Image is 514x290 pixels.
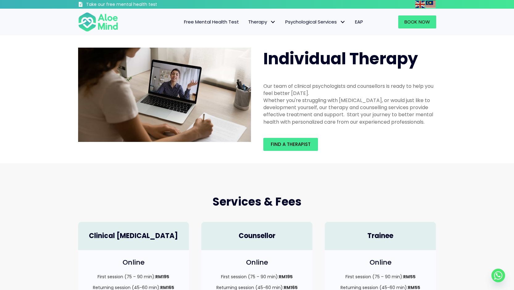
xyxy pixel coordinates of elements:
h4: Clinical [MEDICAL_DATA] [84,231,183,241]
span: Therapy: submenu [269,18,278,27]
a: Find a therapist [263,138,318,151]
img: en [415,1,425,8]
a: EAP [350,15,368,28]
h3: Take our free mental health test [86,2,190,8]
a: Take our free mental health test [78,2,190,9]
nav: Menu [126,15,368,28]
a: Book Now [398,15,436,28]
p: First session (75 – 90 min): [207,274,306,280]
div: Our team of clinical psychologists and counsellors is ready to help you feel better [DATE]. [263,83,436,97]
p: First session (75 – 90 min): [84,274,183,280]
span: Psychological Services [285,19,346,25]
span: Free Mental Health Test [184,19,239,25]
div: Whether you're struggling with [MEDICAL_DATA], or would just like to development yourself, our th... [263,97,436,126]
h4: Counsellor [207,231,306,241]
span: Book Now [404,19,430,25]
img: Therapy online individual [78,48,251,142]
span: EAP [355,19,363,25]
a: English [415,1,426,8]
strong: RM55 [403,274,416,280]
h4: Online [207,258,306,267]
a: TherapyTherapy: submenu [244,15,281,28]
span: Find a therapist [271,141,311,147]
a: Whatsapp [491,269,505,282]
h4: Trainee [331,231,430,241]
span: Psychological Services: submenu [338,18,347,27]
img: ms [426,1,436,8]
p: First session (75 – 90 min): [331,274,430,280]
a: Psychological ServicesPsychological Services: submenu [281,15,350,28]
strong: RM195 [155,274,169,280]
span: Therapy [248,19,276,25]
a: Free Mental Health Test [179,15,244,28]
h4: Online [331,258,430,267]
strong: RM195 [279,274,293,280]
span: Services & Fees [212,194,302,210]
span: Individual Therapy [263,47,418,70]
a: Malay [426,1,436,8]
img: Aloe mind Logo [78,12,118,32]
h4: Online [84,258,183,267]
